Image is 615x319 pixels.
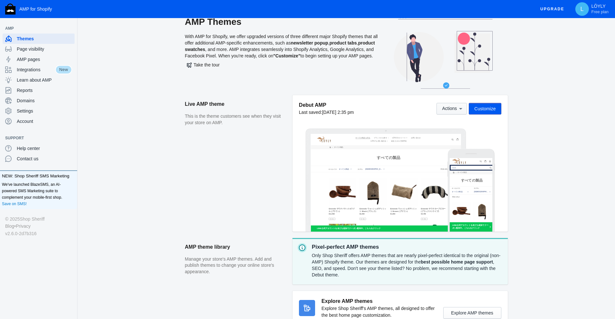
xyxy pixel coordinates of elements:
[579,6,585,12] span: L
[3,65,75,75] a: IntegrationsNew
[17,77,72,83] span: Learn about AMP
[447,149,495,232] img: Mobile frame
[237,19,281,25] span: 総合カタログ[DATE]
[312,251,503,279] div: Only Shop Sheriff offers AMP themes that are nearly pixel-perfect identical to the original (non-...
[299,109,354,115] div: Last saved:
[5,230,72,237] div: v2.6.0-2d7b316
[591,4,609,15] p: LÖYLY
[7,2,62,18] a: image
[176,19,221,25] span: LÖYLY お買い物方法
[185,10,224,15] span: ブランドから探す
[51,35,63,46] a: Home
[112,4,125,17] button: メニュー
[381,102,405,107] span: 68個の商品
[17,108,72,114] span: Settings
[17,35,72,42] span: Themes
[5,4,15,15] img: Shop Sheriff Logo
[583,287,607,311] iframe: Drift Widget Chat Controller
[442,106,457,111] span: Actions
[16,223,31,230] a: Privacy
[17,46,72,52] span: Page visibility
[5,25,66,32] span: AMP
[18,9,58,25] img: image
[20,215,45,223] a: Shop Sheriff
[22,38,51,49] span: すべての製品
[443,307,501,319] button: Explore AMP themes
[17,145,72,152] span: Help center
[294,10,323,15] span: お問い合わせ
[66,27,76,30] button: Add a sales channel
[3,95,75,106] a: Domains
[7,87,58,93] label: 絞り込み方法
[17,56,72,63] span: AMP pages
[128,8,178,17] a: すべての商品を見る
[138,102,153,108] label: 並び替え
[236,8,287,17] a: LÖYLYのストーリー
[3,23,127,35] input: 検索
[3,106,75,116] a: Settings
[3,85,75,95] a: Reports
[55,65,72,74] span: New
[172,17,230,27] button: LÖYLY お買い物方法
[6,37,18,49] a: Home
[7,194,114,212] span: LINE公式アカウントを友だち追加でクーポン配布中。こちらをクリック
[322,110,354,115] span: [DATE] 2:35 pm
[66,137,76,139] button: Add a sales channel
[187,62,220,67] span: Take the tour
[329,40,357,45] b: product tabs
[299,102,354,108] h5: Debut AMP
[17,66,55,73] span: Integrations
[5,223,14,230] a: Blog
[3,116,75,126] a: Account
[3,75,75,85] a: Learn about AMP
[17,155,72,162] span: Contact us
[540,3,564,15] span: Upgrade
[239,10,283,15] span: LÖYLYのストーリー
[322,297,437,305] h3: Explore AMP themes
[7,2,47,18] img: image
[17,87,72,94] span: Reports
[17,38,21,49] span: ›
[185,256,286,275] p: Manage your store's AMP themes. Add and publish themes to change your online store's appearance.
[474,106,496,111] span: Customize
[182,8,232,17] button: ブランドから探す
[185,113,286,126] p: This is the theme customers see when they visit your store on AMP.
[17,118,72,125] span: Account
[305,128,466,232] img: Laptop frame
[273,53,300,58] b: "Customize"
[535,3,569,15] button: Upgrade
[17,97,72,104] span: Domains
[322,305,437,319] p: Explore Shop Sheriff's AMP themes, all designed to offer the best home page customization.
[19,6,52,12] span: AMP for Shopify
[62,35,66,46] span: ›
[312,243,503,251] p: Pixel-perfect AMP themes
[185,95,286,113] h2: Live AMP theme
[3,154,75,164] a: Contact us
[2,201,27,207] a: Save on SMS!
[5,135,66,141] span: Support
[18,9,73,25] a: image
[18,275,431,284] span: LINE公式アカウントを友だち追加でクーポン配布中。こちらをクリック
[421,259,493,264] strong: best possible home page support
[5,223,72,230] div: •
[117,23,124,35] a: submit search
[185,238,286,256] h2: AMP theme library
[185,16,379,95] div: With AMP for Shopify, we offer upgraded versions of three different major Shopify themes that all...
[185,59,221,71] button: Take the tour
[233,17,284,27] a: 総合カタログ[DATE]
[3,34,75,44] a: Themes
[131,10,175,15] span: すべての商品を見る
[185,16,379,28] h2: AMP Themes
[469,103,501,115] button: Customize
[591,9,609,15] span: Free plan
[291,8,326,17] a: お問い合わせ
[291,40,328,45] b: newsletter popup
[67,35,96,46] span: すべての製品
[53,102,76,108] label: 絞り込み方法
[194,64,263,77] span: すべての製品
[5,215,72,223] div: © 2025
[3,44,75,54] a: Page visibility
[7,113,28,117] span: 68個の商品
[71,87,123,93] label: 並び替え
